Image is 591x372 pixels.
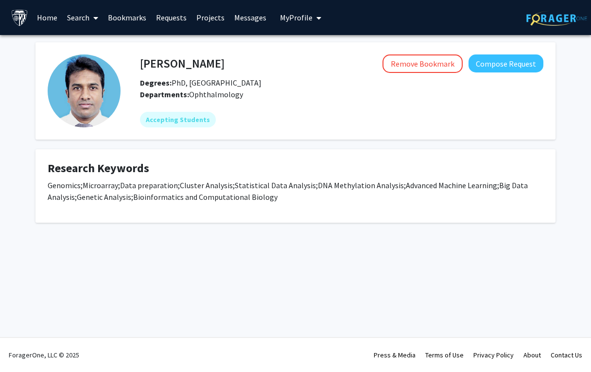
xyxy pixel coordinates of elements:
[48,179,543,203] p: Genomics;
[7,328,41,365] iframe: Chat
[77,192,133,202] span: Genetic Analysis;
[83,180,120,190] span: Microarray;
[48,54,121,127] img: Profile Picture
[11,9,28,26] img: Johns Hopkins University Logo
[189,89,243,99] span: Ophthalmology
[180,180,235,190] span: Cluster Analysis;
[48,161,543,176] h4: Research Keywords
[9,338,79,372] div: ForagerOne, LLC © 2025
[62,0,103,35] a: Search
[235,180,318,190] span: Statistical Data Analysis;
[469,54,543,72] button: Compose Request to Md Amanullah
[318,180,406,190] span: DNA Methylation Analysis;
[473,351,514,359] a: Privacy Policy
[120,180,180,190] span: Data preparation;
[191,0,229,35] a: Projects
[382,54,463,73] button: Remove Bookmark
[140,78,261,88] span: PhD, [GEOGRAPHIC_DATA]
[151,0,191,35] a: Requests
[140,54,225,72] h4: [PERSON_NAME]
[229,0,271,35] a: Messages
[526,11,587,26] img: ForagerOne Logo
[406,180,499,190] span: Advanced Machine Learning;
[551,351,582,359] a: Contact Us
[103,0,151,35] a: Bookmarks
[32,0,62,35] a: Home
[48,180,528,202] span: Big Data Analysis;
[425,351,464,359] a: Terms of Use
[140,112,216,127] mat-chip: Accepting Students
[140,89,189,99] b: Departments:
[280,13,313,22] span: My Profile
[133,192,278,202] span: Bioinformatics and Computational Biology
[140,78,172,88] b: Degrees:
[374,351,416,359] a: Press & Media
[523,351,541,359] a: About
